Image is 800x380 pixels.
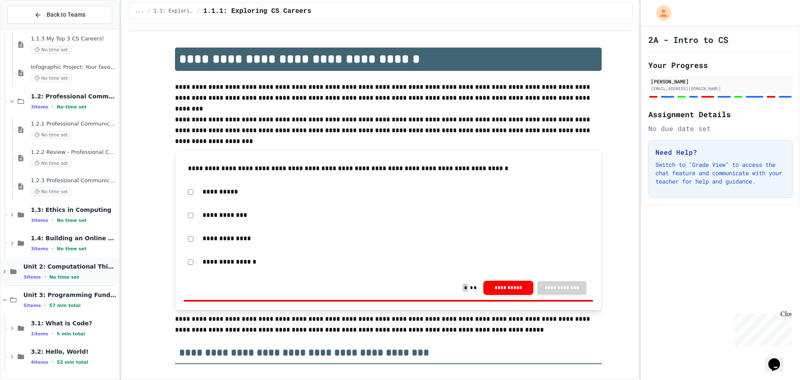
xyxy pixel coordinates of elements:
[31,348,117,355] span: 3.2: Hello, World!
[31,121,117,128] span: 1.2.1 Professional Communication
[31,177,117,184] span: 1.2.3 Professional Communication Challenge
[52,359,53,365] span: •
[31,46,72,54] span: No time set
[647,3,673,23] div: My Account
[23,291,117,299] span: Unit 3: Programming Fundamentals
[648,123,792,133] div: No due date set
[57,246,87,252] span: No time set
[31,218,48,223] span: 3 items
[44,302,46,309] span: •
[31,360,48,365] span: 4 items
[23,263,117,270] span: Unit 2: Computational Thinking & Problem-Solving
[7,6,112,24] button: Back to Teams
[31,35,117,43] span: 1.1.3 My Top 3 CS Careers!
[57,218,87,223] span: No time set
[23,303,41,308] span: 5 items
[31,246,48,252] span: 3 items
[135,8,144,15] span: ...
[31,159,72,167] span: No time set
[31,64,117,71] span: Infographic Project: Your favorite CS
[655,161,785,186] p: Switch to "Grade View" to access the chat feature and communicate with your teacher for help and ...
[154,8,194,15] span: 1.1: Exploring CS Careers
[23,274,41,280] span: 3 items
[31,206,117,214] span: 1.3: Ethics in Computing
[651,78,790,85] div: [PERSON_NAME]
[765,347,792,372] iframe: chat widget
[648,34,728,45] h1: 2A - Intro to CS
[52,103,53,110] span: •
[197,8,200,15] span: /
[648,59,792,71] h2: Your Progress
[31,104,48,110] span: 3 items
[31,149,117,156] span: 1.2.2 Review - Professional Communication
[648,108,792,120] h2: Assignment Details
[655,147,785,157] h3: Need Help?
[31,74,72,82] span: No time set
[52,217,53,224] span: •
[147,8,150,15] span: /
[731,310,792,346] iframe: chat widget
[49,303,80,308] span: 57 min total
[47,10,85,19] span: Back to Teams
[31,93,117,100] span: 1.2: Professional Communication
[57,104,87,110] span: No time set
[31,320,117,327] span: 3.1: What is Code?
[203,6,311,16] span: 1.1.1: Exploring CS Careers
[31,234,117,242] span: 1.4: Building an Online Presence
[52,330,53,337] span: •
[44,274,46,280] span: •
[31,331,48,337] span: 1 items
[57,360,88,365] span: 52 min total
[52,245,53,252] span: •
[57,331,85,337] span: 5 min total
[651,86,790,92] div: [EMAIL_ADDRESS][DOMAIN_NAME]
[49,274,79,280] span: No time set
[3,3,57,53] div: Chat with us now!Close
[31,131,72,139] span: No time set
[31,188,72,196] span: No time set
